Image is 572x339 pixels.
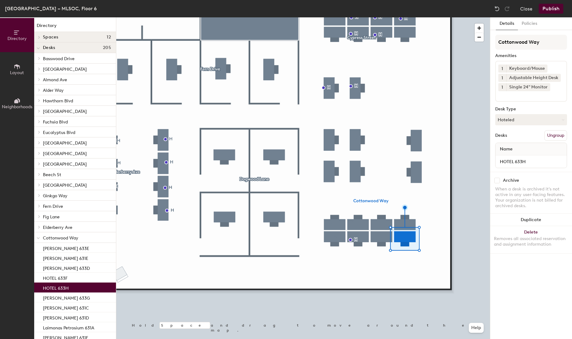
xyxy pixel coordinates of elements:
[495,114,567,125] button: Hoteled
[43,45,55,50] span: Desks
[43,98,73,104] span: Hawthorn Blvd
[43,172,61,177] span: Beech St
[520,4,533,14] button: Close
[494,236,568,247] div: Removes all associated reservation and assignment information
[43,35,58,40] span: Spaces
[43,88,64,93] span: Alder Way
[43,151,87,156] span: [GEOGRAPHIC_DATA]
[34,22,116,32] h1: Directory
[43,254,88,261] p: [PERSON_NAME] 631E
[495,186,567,209] div: When a desk is archived it's not active in any user-facing features. Your organization is not bil...
[43,119,68,125] span: Fuchsia Blvd
[43,162,87,167] span: [GEOGRAPHIC_DATA]
[518,17,541,30] button: Policies
[43,274,67,281] p: HOTEL 633F
[503,178,519,183] div: Archive
[502,75,503,81] span: 1
[103,45,111,50] span: 205
[5,5,97,12] div: [GEOGRAPHIC_DATA] – MLSOC, Floor 6
[43,183,87,188] span: [GEOGRAPHIC_DATA]
[506,74,561,82] div: Adjustable Height Desk
[43,225,72,230] span: Elderberry Ave
[43,323,94,331] p: Laimonas Petrosium 631A
[10,70,24,75] span: Layout
[502,65,503,72] span: 1
[43,244,89,251] p: [PERSON_NAME] 633E
[43,130,75,135] span: Eucalyptus Blvd
[506,65,547,73] div: Keyboard/Mouse
[506,83,550,91] div: Single 24" Monitor
[43,284,69,291] p: HOTEL 633H
[490,214,572,226] button: Duplicate
[43,56,75,61] span: Basswood Drive
[497,157,565,166] input: Unnamed desk
[43,214,60,220] span: Fig Lane
[544,130,567,141] button: Ungroup
[7,36,27,41] span: Directory
[43,193,67,198] span: Ginkgo Way
[490,226,572,253] button: DeleteRemoves all associated reservation and assignment information
[107,35,111,40] span: 12
[498,74,506,82] button: 1
[498,83,506,91] button: 1
[469,323,484,333] button: Help
[495,107,567,112] div: Desk Type
[43,77,67,83] span: Almond Ave
[2,104,32,109] span: Neighborhoods
[498,65,506,73] button: 1
[539,4,563,14] button: Publish
[504,6,510,12] img: Redo
[496,17,518,30] button: Details
[495,133,507,138] div: Desks
[43,109,87,114] span: [GEOGRAPHIC_DATA]
[43,67,87,72] span: [GEOGRAPHIC_DATA]
[43,204,63,209] span: Fern Drive
[494,6,500,12] img: Undo
[43,314,89,321] p: [PERSON_NAME] 631D
[43,264,90,271] p: [PERSON_NAME] 633D
[495,53,567,58] div: Amenities
[43,235,78,241] span: Cottonwood Way
[497,144,516,155] span: Name
[43,304,89,311] p: [PERSON_NAME] 631C
[502,84,503,91] span: 1
[43,294,90,301] p: [PERSON_NAME] 633G
[43,141,87,146] span: [GEOGRAPHIC_DATA]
